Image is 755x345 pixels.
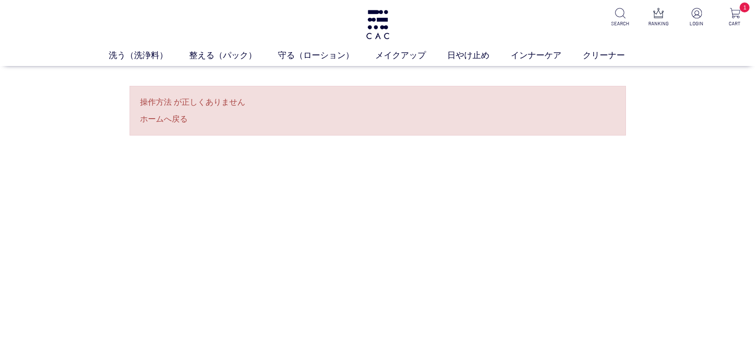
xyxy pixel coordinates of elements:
[646,8,671,27] a: RANKING
[365,10,391,39] img: logo
[278,49,375,62] a: 守る（ローション）
[189,49,278,62] a: 整える（パック）
[685,8,709,27] a: LOGIN
[140,113,616,125] a: ホームへ戻る
[685,20,709,27] p: LOGIN
[723,8,747,27] a: 1 CART
[723,20,747,27] p: CART
[740,2,750,12] span: 1
[608,8,632,27] a: SEARCH
[447,49,511,62] a: 日やけ止め
[646,20,671,27] p: RANKING
[511,49,583,62] a: インナーケア
[583,49,646,62] a: クリーナー
[109,49,189,62] a: 洗う（洗浄料）
[608,20,632,27] p: SEARCH
[375,49,447,62] a: メイクアップ
[140,96,616,108] p: 操作方法 が正しくありません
